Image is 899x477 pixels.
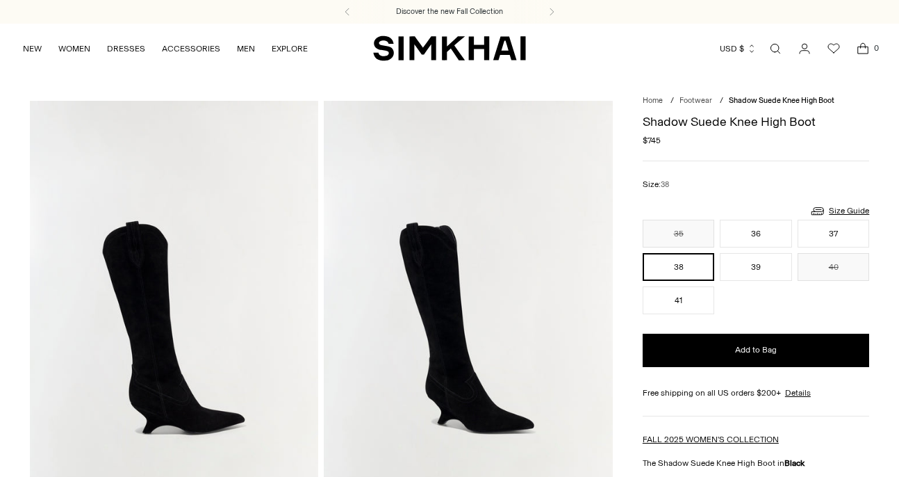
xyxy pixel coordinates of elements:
a: Wishlist [820,35,848,63]
button: 41 [643,286,714,314]
button: 36 [720,220,791,248]
div: / [720,95,723,107]
span: Shadow Suede Knee High Boot [729,96,834,105]
a: SIMKHAI [373,35,526,62]
button: 35 [643,220,714,248]
div: Free shipping on all US orders $200+ [643,387,869,399]
a: DRESSES [107,33,145,64]
a: MEN [237,33,255,64]
span: 0 [870,42,882,54]
div: / [670,95,674,107]
span: 38 [661,180,669,189]
a: Footwear [679,96,712,105]
button: USD $ [720,33,757,64]
a: Open search modal [761,35,789,63]
a: NEW [23,33,42,64]
p: The Shadow Suede Knee High Boot in [643,457,869,469]
a: Go to the account page [791,35,818,63]
a: Discover the new Fall Collection [396,6,503,17]
button: 40 [798,253,870,281]
a: FALL 2025 WOMEN'S COLLECTION [643,435,779,444]
label: Size: [643,178,669,191]
a: Open cart modal [849,35,877,63]
span: $745 [643,134,661,147]
a: WOMEN [58,33,90,64]
strong: Black [784,458,805,468]
button: Add to Bag [643,334,869,367]
a: Details [785,387,811,399]
a: Home [643,96,663,105]
button: 38 [643,253,714,281]
button: 37 [798,220,870,248]
a: ACCESSORIES [162,33,220,64]
span: Add to Bag [735,344,777,356]
button: 39 [720,253,791,281]
nav: breadcrumbs [643,95,869,107]
a: Size Guide [809,202,869,220]
h1: Shadow Suede Knee High Boot [643,115,869,128]
a: EXPLORE [272,33,308,64]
